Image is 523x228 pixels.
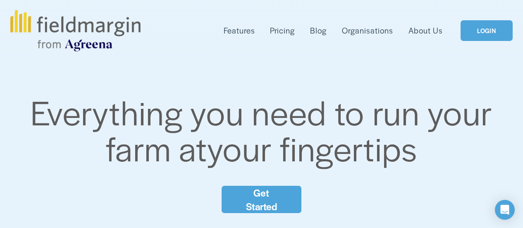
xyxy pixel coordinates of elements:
a: Organisations [342,24,393,37]
span: Everything you need to run your farm at [31,88,501,171]
span: Features [224,25,255,36]
a: Pricing [270,24,295,37]
div: Open Intercom Messenger [495,200,515,220]
a: Get Started [222,186,301,213]
span: your fingertips [207,124,418,171]
a: folder dropdown [224,24,255,37]
a: About Us [408,24,443,37]
img: fieldmargin.com [10,10,140,51]
a: LOGIN [461,20,513,41]
a: Blog [310,24,327,37]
